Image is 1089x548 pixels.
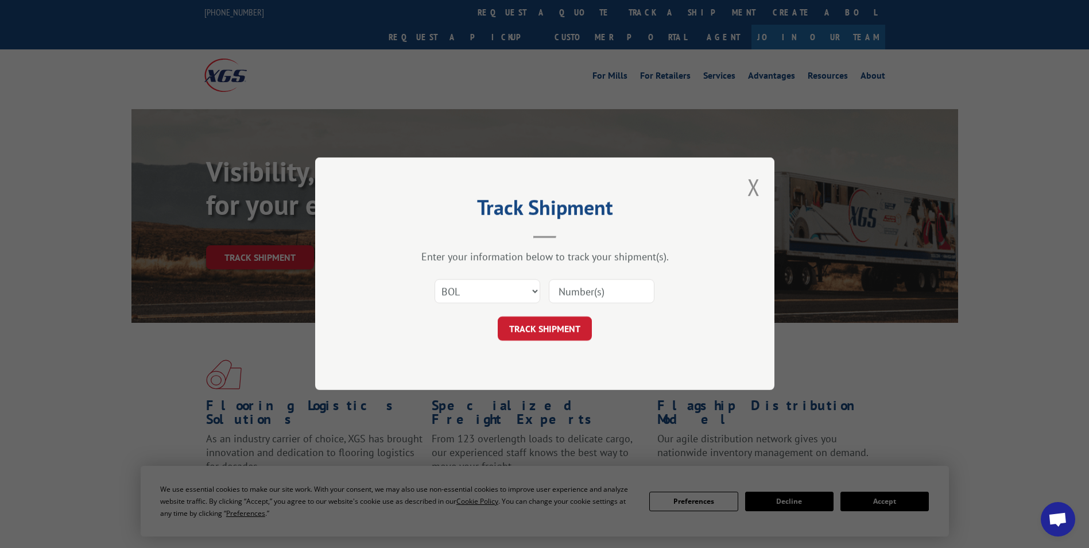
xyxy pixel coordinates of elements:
[373,199,717,221] h2: Track Shipment
[1041,502,1075,537] div: Open chat
[549,280,654,304] input: Number(s)
[373,250,717,264] div: Enter your information below to track your shipment(s).
[747,172,760,202] button: Close modal
[498,317,592,341] button: TRACK SHIPMENT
